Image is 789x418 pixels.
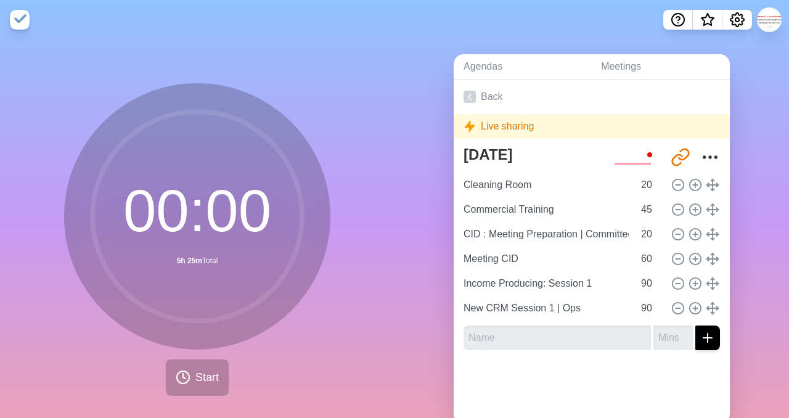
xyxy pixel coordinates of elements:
[459,247,634,271] input: Name
[636,222,666,247] input: Mins
[10,10,30,30] img: timeblocks logo
[459,271,634,296] input: Name
[636,247,666,271] input: Mins
[166,359,229,396] button: Start
[636,173,666,197] input: Mins
[459,296,634,321] input: Name
[636,296,666,321] input: Mins
[459,222,634,247] input: Name
[459,173,634,197] input: Name
[668,145,693,170] button: Share link
[722,10,752,30] button: Settings
[663,10,693,30] button: Help
[454,114,730,139] div: Live sharing
[636,197,666,222] input: Mins
[693,10,722,30] button: What’s new
[636,271,666,296] input: Mins
[195,369,219,386] span: Start
[464,326,651,350] input: Name
[698,145,722,170] button: More
[653,326,693,350] input: Mins
[591,54,730,80] a: Meetings
[459,197,634,222] input: Name
[459,141,663,168] textarea: To enrich screen reader interactions, please activate Accessibility in Grammarly extension settings
[454,80,730,114] a: Back
[454,54,591,80] a: Agendas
